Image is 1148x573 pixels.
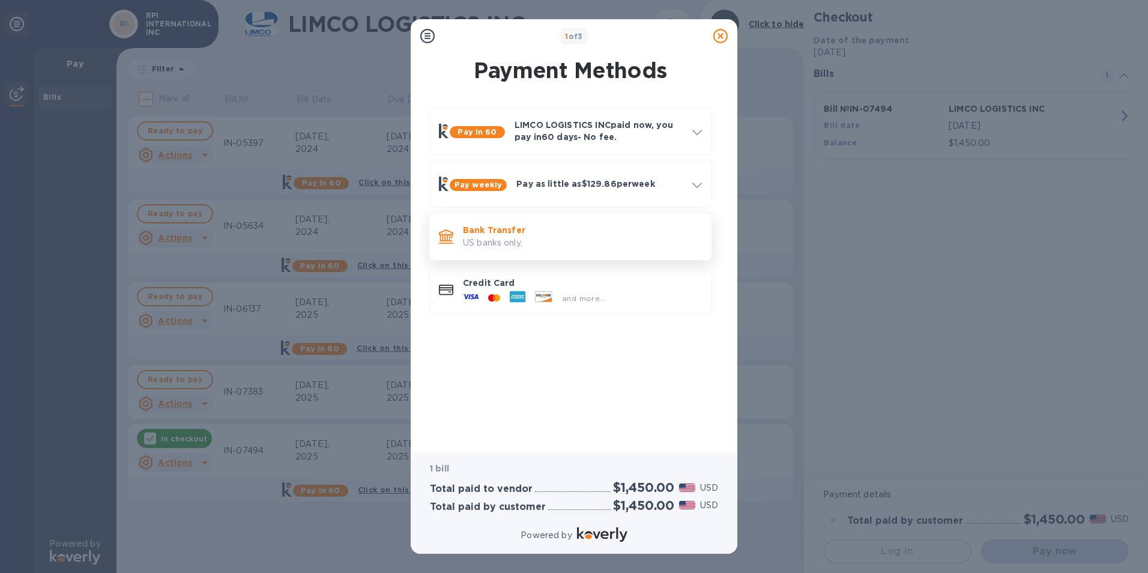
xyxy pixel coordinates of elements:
[430,484,533,495] h3: Total paid to vendor
[455,180,502,189] b: Pay weekly
[679,484,695,492] img: USD
[613,480,674,495] h2: $1,450.00
[565,32,568,41] span: 1
[565,32,583,41] b: of 3
[577,527,627,542] img: Logo
[521,529,572,542] p: Powered by
[562,294,606,303] span: and more...
[430,464,449,473] b: 1 bill
[515,119,683,143] p: LIMCO LOGISTICS INC paid now, you pay in 60 days - No fee.
[463,237,702,249] p: US banks only.
[430,502,546,513] h3: Total paid by customer
[463,277,702,289] p: Credit Card
[516,178,683,190] p: Pay as little as $129.86 per week
[463,224,702,236] p: Bank Transfer
[426,58,714,83] h1: Payment Methods
[700,499,718,512] p: USD
[679,501,695,509] img: USD
[613,498,674,513] h2: $1,450.00
[458,127,497,136] b: Pay in 60
[700,482,718,494] p: USD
